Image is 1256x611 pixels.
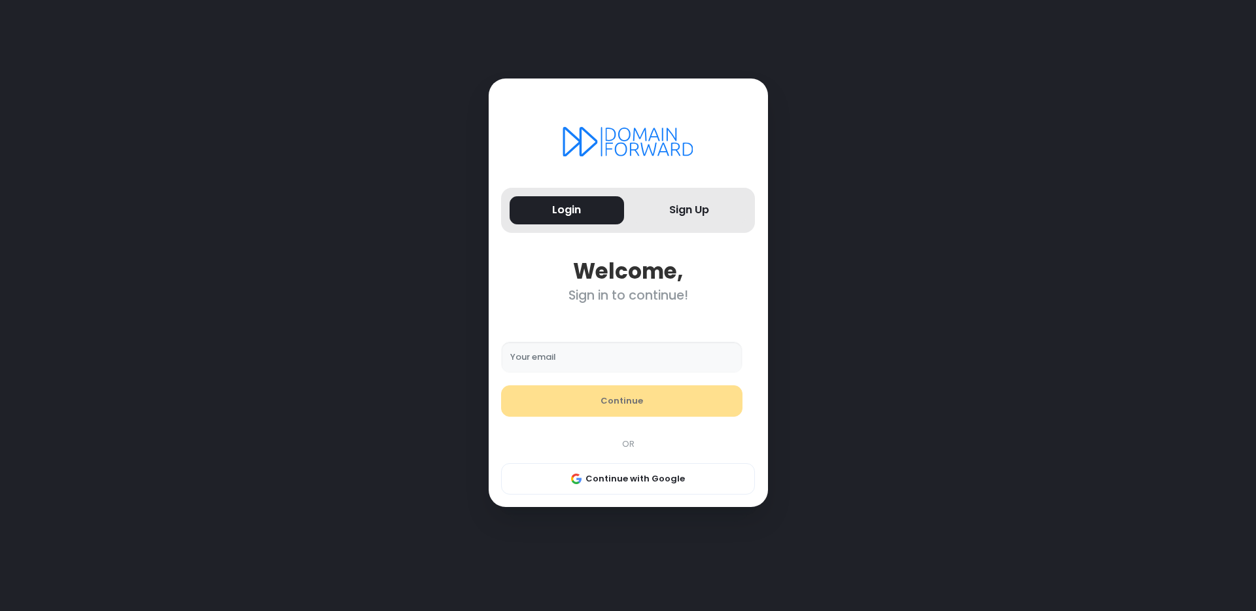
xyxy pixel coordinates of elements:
button: Continue with Google [501,463,755,495]
div: OR [495,438,761,451]
div: Sign in to continue! [501,288,755,303]
button: Login [510,196,624,224]
button: Sign Up [633,196,747,224]
div: Welcome, [501,258,755,284]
